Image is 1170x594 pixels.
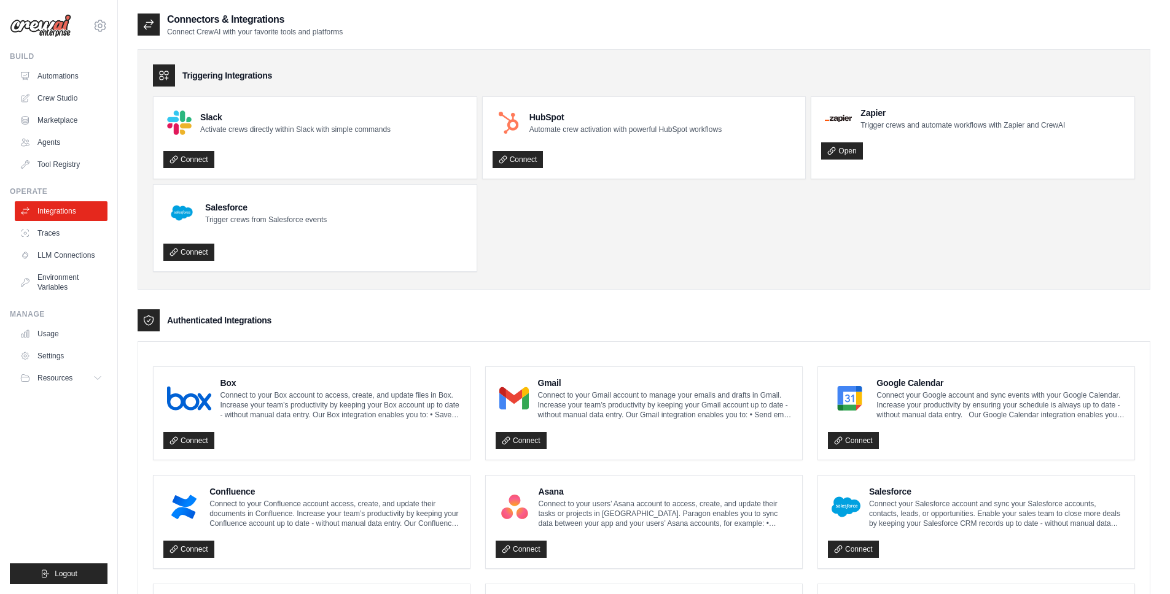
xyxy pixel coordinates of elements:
img: HubSpot Logo [496,110,521,135]
p: Automate crew activation with powerful HubSpot workflows [529,125,722,134]
p: Connect to your Gmail account to manage your emails and drafts in Gmail. Increase your team’s pro... [537,390,792,420]
p: Connect CrewAI with your favorite tools and platforms [167,27,343,37]
div: Operate [10,187,107,196]
a: Open [821,142,862,160]
a: LLM Connections [15,245,107,265]
a: Connect [828,541,879,558]
a: Settings [15,346,107,366]
p: Connect your Salesforce account and sync your Salesforce accounts, contacts, leads, or opportunit... [869,499,1125,528]
img: Confluence Logo [167,495,201,519]
a: Agents [15,133,107,152]
a: Usage [15,324,107,344]
a: Connect [493,151,544,168]
img: Gmail Logo [499,386,529,411]
button: Logout [10,563,107,584]
a: Automations [15,66,107,86]
h4: Confluence [209,485,460,498]
a: Connect [163,151,214,168]
h4: HubSpot [529,111,722,123]
a: Connect [828,432,879,449]
a: Connect [163,244,214,261]
p: Connect your Google account and sync events with your Google Calendar. Increase your productivity... [876,390,1125,420]
h3: Authenticated Integrations [167,314,271,326]
span: Logout [55,569,77,579]
img: Box Logo [167,386,211,411]
h4: Zapier [860,107,1065,119]
img: Asana Logo [499,495,530,519]
p: Activate crews directly within Slack with simple commands [200,125,391,134]
span: Resources [37,373,72,383]
h4: Salesforce [205,201,327,214]
img: Salesforce Logo [167,198,197,228]
button: Resources [15,368,107,388]
div: Build [10,52,107,61]
a: Integrations [15,201,107,221]
a: Connect [496,541,547,558]
div: Manage [10,309,107,319]
h4: Slack [200,111,391,123]
h2: Connectors & Integrations [167,12,343,27]
img: Logo [10,14,71,37]
a: Crew Studio [15,88,107,108]
img: Salesforce Logo [832,495,860,519]
h3: Triggering Integrations [182,69,272,82]
a: Connect [163,541,214,558]
a: Connect [496,432,547,449]
a: Environment Variables [15,268,107,297]
h4: Google Calendar [876,377,1125,389]
p: Trigger crews from Salesforce events [205,215,327,225]
h4: Asana [539,485,792,498]
a: Connect [163,432,214,449]
p: Connect to your Box account to access, create, and update files in Box. Increase your team’s prod... [220,390,460,420]
img: Slack Logo [167,110,192,135]
p: Trigger crews and automate workflows with Zapier and CrewAI [860,120,1065,130]
a: Tool Registry [15,155,107,174]
a: Traces [15,223,107,243]
img: Google Calendar Logo [832,386,868,411]
p: Connect to your users’ Asana account to access, create, and update their tasks or projects in [GE... [539,499,792,528]
a: Marketplace [15,110,107,130]
h4: Gmail [537,377,792,389]
h4: Box [220,377,460,389]
p: Connect to your Confluence account access, create, and update their documents in Confluence. Incr... [209,499,460,528]
h4: Salesforce [869,485,1125,498]
img: Zapier Logo [825,115,852,122]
